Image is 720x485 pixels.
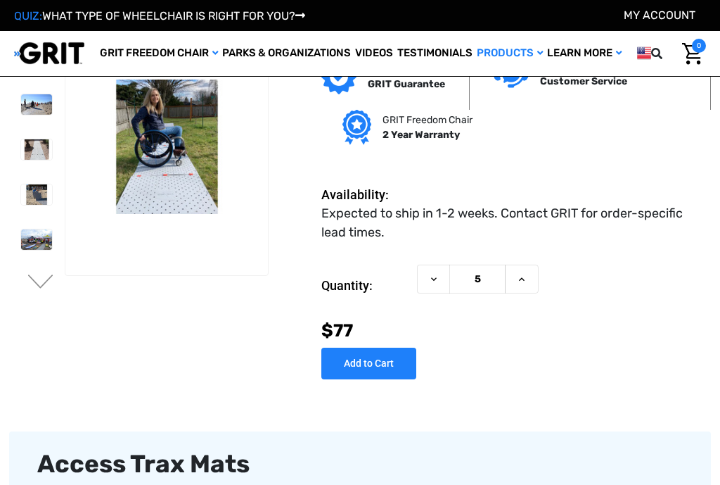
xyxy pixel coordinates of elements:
[353,31,395,76] a: Videos
[342,110,371,145] img: Grit freedom
[624,8,695,22] a: Account
[321,265,410,307] label: Quantity:
[321,348,416,379] input: Add to Cart
[21,184,52,205] img: Access Trax Mats
[671,39,679,68] input: Search
[545,31,624,76] a: Learn More
[65,80,268,214] img: Access Trax Mats
[682,43,702,65] img: Cart
[679,39,706,68] a: Cart with 0 items
[692,39,706,53] span: 0
[220,31,353,76] a: Parks & Organizations
[321,320,353,341] span: $77
[540,75,627,87] strong: Customer Service
[395,31,475,76] a: Testimonials
[368,78,445,90] strong: GRIT Guarantee
[321,204,699,242] dd: Expected to ship in 1-2 weeks. Contact GRIT for order-specific lead times.
[14,9,42,23] span: QUIZ:
[637,44,651,62] img: us.png
[382,113,472,127] p: GRIT Freedom Chair
[21,139,52,160] img: Access Trax Mats
[21,94,52,115] img: Access Trax Mats
[14,9,305,23] a: QUIZ:WHAT TYPE OF WHEELCHAIR IS RIGHT FOR YOU?
[98,31,220,76] a: GRIT Freedom Chair
[37,446,683,483] div: Access Trax Mats
[382,129,460,141] strong: 2 Year Warranty
[14,42,84,65] img: GRIT All-Terrain Wheelchair and Mobility Equipment
[475,31,545,76] a: Products
[321,59,356,94] img: GRIT Guarantee
[21,229,52,250] img: Access Trax Mats
[26,275,56,291] button: Go to slide 2 of 6
[321,185,410,204] dt: Availability:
